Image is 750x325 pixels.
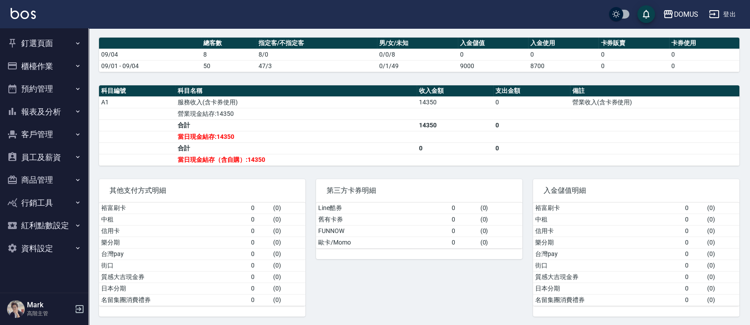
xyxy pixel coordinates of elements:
[533,260,683,271] td: 街口
[683,237,705,248] td: 0
[27,310,72,317] p: 高階主管
[271,225,305,237] td: ( 0 )
[99,85,175,97] th: 科目編號
[528,49,598,60] td: 0
[493,119,570,131] td: 0
[99,85,739,166] table: a dense table
[175,96,417,108] td: 服務收入(含卡券使用)
[598,49,669,60] td: 0
[175,85,417,97] th: 科目名稱
[705,6,739,23] button: 登出
[249,271,271,283] td: 0
[99,203,249,214] td: 裕富刷卡
[271,283,305,294] td: ( 0 )
[249,260,271,271] td: 0
[449,237,478,248] td: 0
[271,237,305,248] td: ( 0 )
[4,123,85,146] button: 客戶管理
[533,283,683,294] td: 日本分期
[417,96,493,108] td: 14350
[99,237,249,248] td: 樂分期
[669,38,739,49] th: 卡券使用
[533,225,683,237] td: 信用卡
[99,260,249,271] td: 街口
[316,203,449,214] td: Line酷券
[683,260,705,271] td: 0
[175,131,417,142] td: 當日現金結存:14350
[598,60,669,72] td: 0
[99,214,249,225] td: 中租
[417,119,493,131] td: 14350
[249,225,271,237] td: 0
[316,214,449,225] td: 舊有卡券
[4,77,85,100] button: 預約管理
[705,271,739,283] td: ( 0 )
[271,203,305,214] td: ( 0 )
[683,271,705,283] td: 0
[598,38,669,49] th: 卡券販賣
[4,32,85,55] button: 釘選頁面
[674,9,698,20] div: DOMUS
[271,294,305,306] td: ( 0 )
[705,283,739,294] td: ( 0 )
[705,225,739,237] td: ( 0 )
[256,60,377,72] td: 47/3
[271,248,305,260] td: ( 0 )
[637,5,655,23] button: save
[458,49,528,60] td: 0
[316,237,449,248] td: 歐卡/Momo
[493,85,570,97] th: 支出金額
[175,119,417,131] td: 合計
[249,203,271,214] td: 0
[533,237,683,248] td: 樂分期
[683,225,705,237] td: 0
[175,154,417,165] td: 當日現金結存（含自購）:14350
[683,294,705,306] td: 0
[99,283,249,294] td: 日本分期
[683,283,705,294] td: 0
[705,237,739,248] td: ( 0 )
[99,294,249,306] td: 名留集團消費禮券
[377,60,458,72] td: 0/1/49
[99,203,305,306] table: a dense table
[705,203,739,214] td: ( 0 )
[201,60,256,72] td: 50
[256,49,377,60] td: 8/0
[669,49,739,60] td: 0
[533,203,683,214] td: 裕富刷卡
[570,96,739,108] td: 營業收入(含卡券使用)
[528,38,598,49] th: 入金使用
[478,214,523,225] td: ( 0 )
[4,100,85,123] button: 報表及分析
[533,214,683,225] td: 中租
[201,38,256,49] th: 總客數
[4,146,85,169] button: 員工及薪資
[4,55,85,78] button: 櫃檯作業
[458,60,528,72] td: 9000
[4,237,85,260] button: 資料設定
[4,191,85,214] button: 行銷工具
[705,294,739,306] td: ( 0 )
[27,301,72,310] h5: Mark
[544,186,729,195] span: 入金儲值明細
[705,260,739,271] td: ( 0 )
[683,203,705,214] td: 0
[478,203,523,214] td: ( 0 )
[377,49,458,60] td: 0/0/8
[478,225,523,237] td: ( 0 )
[110,186,295,195] span: 其他支付方式明細
[528,60,598,72] td: 8700
[449,203,478,214] td: 0
[99,271,249,283] td: 質感大吉現金券
[683,214,705,225] td: 0
[201,49,256,60] td: 8
[705,214,739,225] td: ( 0 )
[683,248,705,260] td: 0
[271,214,305,225] td: ( 0 )
[249,294,271,306] td: 0
[175,108,417,119] td: 營業現金結存:14350
[249,283,271,294] td: 0
[256,38,377,49] th: 指定客/不指定客
[99,38,739,72] table: a dense table
[99,96,175,108] td: A1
